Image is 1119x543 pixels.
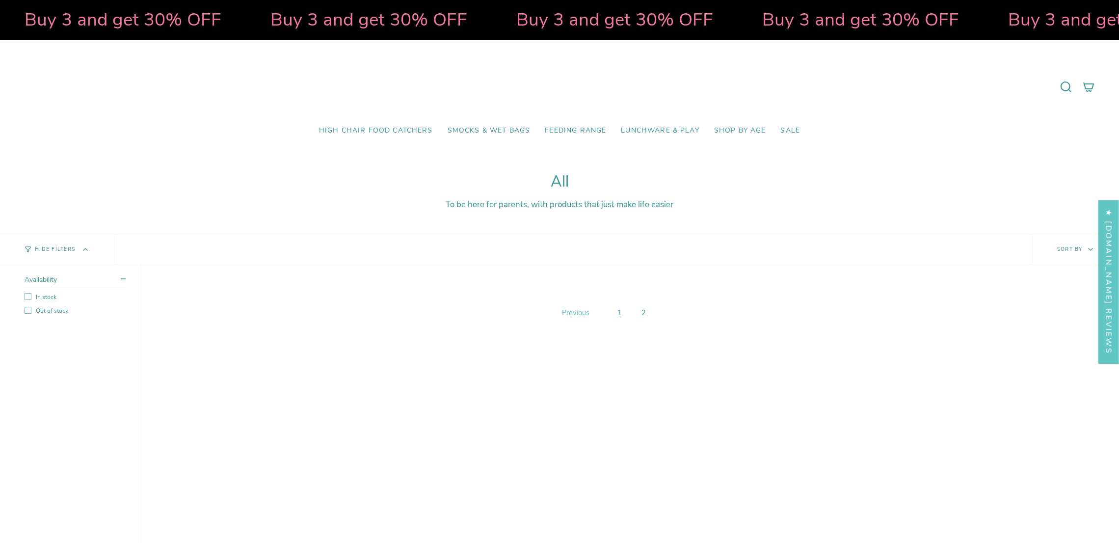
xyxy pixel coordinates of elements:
span: High Chair Food Catchers [319,127,433,135]
h1: All [25,173,1094,191]
button: Sort by [1032,234,1119,265]
span: Lunchware & Play [621,127,699,135]
label: Out of stock [25,307,126,315]
summary: Availability [25,275,126,287]
strong: Buy 3 and get 30% OFF [25,7,221,32]
a: Mumma’s Little Helpers [475,54,644,119]
span: Shop by Age [714,127,766,135]
a: Smocks & Wet Bags [440,119,538,142]
span: Smocks & Wet Bags [448,127,531,135]
a: Lunchware & Play [613,119,706,142]
span: To be here for parents, with products that just make life easier [446,199,673,210]
strong: Buy 3 and get 30% OFF [516,7,713,32]
span: SALE [780,127,800,135]
a: Shop by Age [707,119,773,142]
label: In stock [25,293,126,301]
span: Hide Filters [35,247,75,252]
a: 1 [613,306,626,320]
span: Feeding Range [545,127,606,135]
span: Availability [25,275,57,284]
a: SALE [773,119,807,142]
span: Previous [562,308,589,318]
a: High Chair Food Catchers [312,119,440,142]
span: Sort by [1057,245,1083,253]
strong: Buy 3 and get 30% OFF [270,7,467,32]
strong: Buy 3 and get 30% OFF [762,7,959,32]
div: Click to open Judge.me floating reviews tab [1098,200,1119,364]
a: 2 [638,306,650,320]
a: Previous [559,305,592,320]
a: Feeding Range [537,119,613,142]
